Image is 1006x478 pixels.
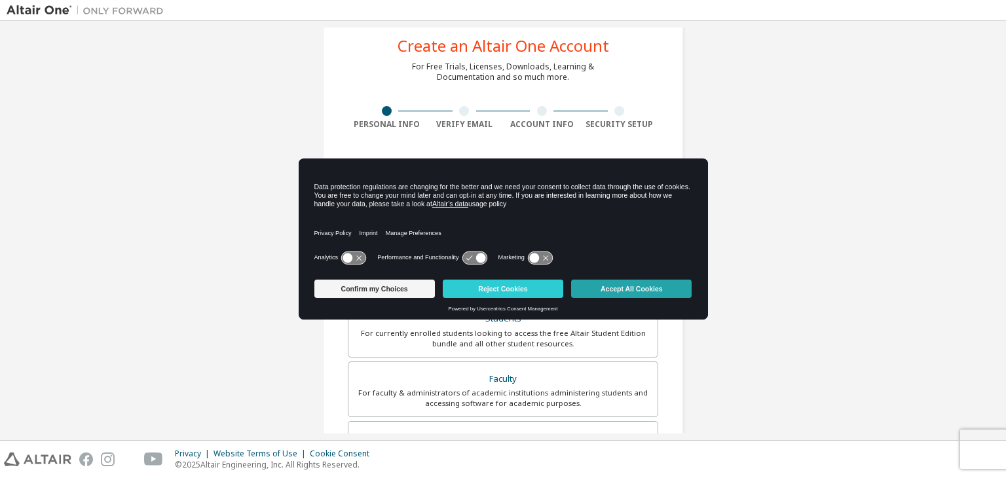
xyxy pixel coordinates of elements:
[4,452,71,466] img: altair_logo.svg
[101,452,115,466] img: instagram.svg
[356,370,650,388] div: Faculty
[79,452,93,466] img: facebook.svg
[214,449,310,459] div: Website Terms of Use
[356,388,650,409] div: For faculty & administrators of academic institutions administering students and accessing softwa...
[310,449,377,459] div: Cookie Consent
[144,452,163,466] img: youtube.svg
[356,430,650,448] div: Everyone else
[175,449,214,459] div: Privacy
[7,4,170,17] img: Altair One
[503,119,581,130] div: Account Info
[581,119,659,130] div: Security Setup
[398,38,609,54] div: Create an Altair One Account
[175,459,377,470] p: © 2025 Altair Engineering, Inc. All Rights Reserved.
[426,119,504,130] div: Verify Email
[356,328,650,349] div: For currently enrolled students looking to access the free Altair Student Edition bundle and all ...
[348,119,426,130] div: Personal Info
[412,62,594,83] div: For Free Trials, Licenses, Downloads, Learning & Documentation and so much more.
